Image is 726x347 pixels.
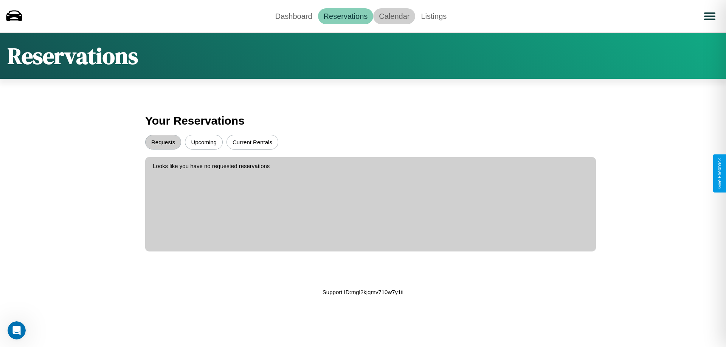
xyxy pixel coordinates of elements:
[699,6,720,27] button: Open menu
[226,135,278,150] button: Current Rentals
[145,135,181,150] button: Requests
[373,8,415,24] a: Calendar
[8,321,26,339] iframe: Intercom live chat
[185,135,223,150] button: Upcoming
[323,287,403,297] p: Support ID: mgl2kjqmv710w7y1ii
[270,8,318,24] a: Dashboard
[717,158,722,189] div: Give Feedback
[153,161,588,171] p: Looks like you have no requested reservations
[318,8,374,24] a: Reservations
[145,111,581,131] h3: Your Reservations
[8,40,138,71] h1: Reservations
[415,8,452,24] a: Listings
